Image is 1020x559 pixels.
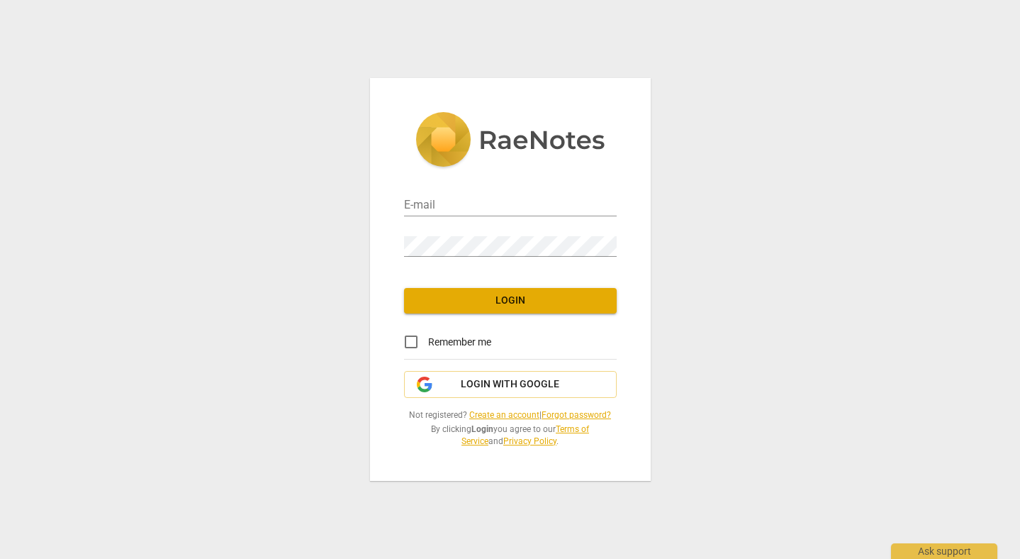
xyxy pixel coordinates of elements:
a: Privacy Policy [503,436,556,446]
span: Not registered? | [404,409,617,421]
a: Forgot password? [542,410,611,420]
span: Login [415,294,605,308]
span: By clicking you agree to our and . [404,424,617,447]
div: Ask support [891,543,997,559]
a: Create an account [469,410,539,420]
img: 5ac2273c67554f335776073100b6d88f.svg [415,112,605,170]
span: Login with Google [461,377,559,392]
button: Login with Google [404,371,617,398]
a: Terms of Service [461,424,589,446]
button: Login [404,288,617,314]
span: Remember me [428,335,491,350]
b: Login [471,424,493,434]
